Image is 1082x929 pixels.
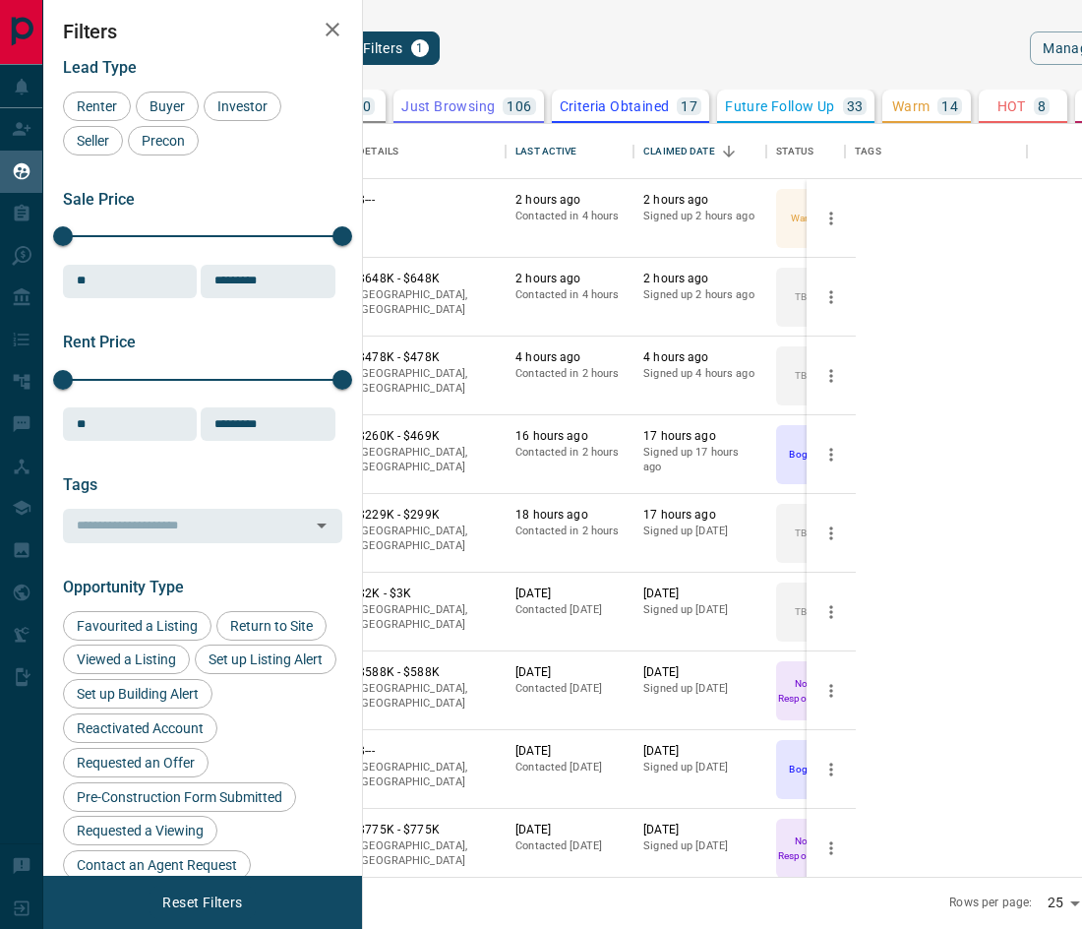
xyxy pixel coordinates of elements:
[70,720,210,736] span: Reactivated Account
[63,475,97,494] span: Tags
[643,507,756,524] p: 17 hours ago
[63,190,135,209] span: Sale Price
[358,743,496,760] p: $---
[766,124,845,179] div: Status
[847,99,864,113] p: 33
[358,349,496,366] p: $478K - $478K
[195,645,336,674] div: Set up Listing Alert
[816,755,846,784] button: more
[515,602,624,618] p: Contacted [DATE]
[643,838,756,854] p: Signed up [DATE]
[816,282,846,312] button: more
[515,838,624,854] p: Contacted [DATE]
[892,99,931,113] p: Warm
[216,611,327,641] div: Return to Site
[358,602,496,633] p: [GEOGRAPHIC_DATA], [GEOGRAPHIC_DATA]
[997,99,1026,113] p: HOT
[358,366,496,397] p: [GEOGRAPHIC_DATA], [GEOGRAPHIC_DATA]
[789,447,817,462] p: Bogus
[816,361,846,391] button: more
[70,755,202,771] span: Requested an Offer
[70,789,289,805] span: Pre-Construction Form Submitted
[789,762,817,776] p: Bogus
[643,445,756,475] p: Signed up 17 hours ago
[515,287,624,303] p: Contacted in 4 hours
[949,895,1032,911] p: Rows per page:
[358,507,496,524] p: $229K - $299K
[643,760,756,775] p: Signed up [DATE]
[643,271,756,287] p: 2 hours ago
[515,349,624,366] p: 4 hours ago
[681,99,697,113] p: 17
[791,211,816,225] p: Warm
[63,126,123,155] div: Seller
[358,287,496,318] p: [GEOGRAPHIC_DATA], [GEOGRAPHIC_DATA]
[327,31,440,65] button: Filters1
[70,618,205,634] span: Favourited a Listing
[63,333,136,351] span: Rent Price
[643,428,756,445] p: 17 hours ago
[358,822,496,838] p: $775K - $775K
[816,597,846,627] button: more
[210,98,274,114] span: Investor
[413,41,427,55] span: 1
[63,611,211,641] div: Favourited a Listing
[643,524,756,539] p: Signed up [DATE]
[515,743,624,760] p: [DATE]
[855,124,881,179] div: Tags
[643,124,715,179] div: Claimed Date
[515,445,624,461] p: Contacted in 2 hours
[63,816,217,845] div: Requested a Viewing
[633,124,766,179] div: Claimed Date
[70,823,210,838] span: Requested a Viewing
[795,368,813,383] p: TBD
[515,760,624,775] p: Contacted [DATE]
[515,366,624,382] p: Contacted in 2 hours
[204,92,281,121] div: Investor
[515,524,624,539] p: Contacted in 2 hours
[507,99,531,113] p: 106
[63,713,217,743] div: Reactivated Account
[1038,99,1046,113] p: 8
[725,99,834,113] p: Future Follow Up
[515,586,624,602] p: [DATE]
[515,271,624,287] p: 2 hours ago
[308,512,335,539] button: Open
[135,133,192,149] span: Precon
[515,681,624,697] p: Contacted [DATE]
[70,857,244,873] span: Contact an Agent Request
[816,204,846,233] button: more
[643,681,756,697] p: Signed up [DATE]
[515,192,624,209] p: 2 hours ago
[63,20,342,43] h2: Filters
[70,98,124,114] span: Renter
[778,676,829,706] p: Not Responsive
[63,679,212,709] div: Set up Building Alert
[358,524,496,554] p: [GEOGRAPHIC_DATA], [GEOGRAPHIC_DATA]
[643,349,756,366] p: 4 hours ago
[202,651,330,667] span: Set up Listing Alert
[643,366,756,382] p: Signed up 4 hours ago
[715,138,743,165] button: Sort
[358,586,496,602] p: $2K - $3K
[358,838,496,869] p: [GEOGRAPHIC_DATA], [GEOGRAPHIC_DATA]
[643,287,756,303] p: Signed up 2 hours ago
[941,99,958,113] p: 14
[643,602,756,618] p: Signed up [DATE]
[348,124,506,179] div: Details
[358,192,496,209] p: $---
[70,651,183,667] span: Viewed a Listing
[63,748,209,777] div: Requested an Offer
[643,209,756,224] p: Signed up 2 hours ago
[816,519,846,548] button: more
[795,604,813,619] p: TBD
[795,289,813,304] p: TBD
[401,99,495,113] p: Just Browsing
[643,743,756,760] p: [DATE]
[643,822,756,838] p: [DATE]
[795,526,813,540] p: TBD
[515,209,624,224] p: Contacted in 4 hours
[560,99,670,113] p: Criteria Obtained
[845,124,1027,179] div: Tags
[70,686,206,702] span: Set up Building Alert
